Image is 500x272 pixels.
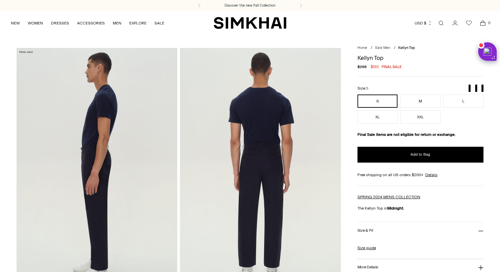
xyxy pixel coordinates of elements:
a: NEW [11,16,20,30]
div: / [371,45,372,51]
span: Kellyn Top [398,46,415,50]
button: Size & Fit [357,222,483,239]
span: Add to Bag [410,152,430,157]
strong: Midnight. [387,206,404,211]
button: M [400,95,440,108]
span: 0 [486,20,492,26]
a: Wishlist [462,17,476,30]
a: SPRING 2024 MENS COLLECTION [357,195,420,199]
a: MEN [113,16,121,30]
p: The Kellyn Top in [357,205,483,211]
label: Size: [357,85,368,92]
a: WOMEN [28,16,43,30]
button: Add to Bag [357,147,483,163]
a: EXPLORE [129,16,146,30]
a: Home [357,46,367,50]
button: XL [357,110,398,124]
a: DRESSES [51,16,69,30]
a: SIMKHAI [214,17,286,29]
a: Go to the account page [448,17,462,30]
a: ACCESSORIES [77,16,105,30]
button: L [443,95,483,108]
a: Details [425,172,437,178]
a: Sale Men [375,46,390,50]
s: $265 [357,64,367,70]
a: Open search modal [435,17,448,30]
h3: More Details [357,265,378,269]
strong: Final Sale items are not eligible for return or exchange. [357,132,456,137]
button: S [357,95,398,108]
h1: Kellyn Top [357,55,483,61]
span: S [366,86,368,91]
div: / [394,45,396,51]
a: Size guide [357,245,376,251]
a: Discover the new Fall Collection [225,3,275,8]
span: $132 [371,64,379,70]
button: XXL [400,110,440,124]
button: USD $ [415,16,432,30]
div: Free shipping on all US orders $200+ [357,172,483,178]
a: Open cart modal [476,17,489,30]
h3: Size & Fit [357,228,373,233]
nav: breadcrumbs [357,45,483,51]
a: SALE [154,16,164,30]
